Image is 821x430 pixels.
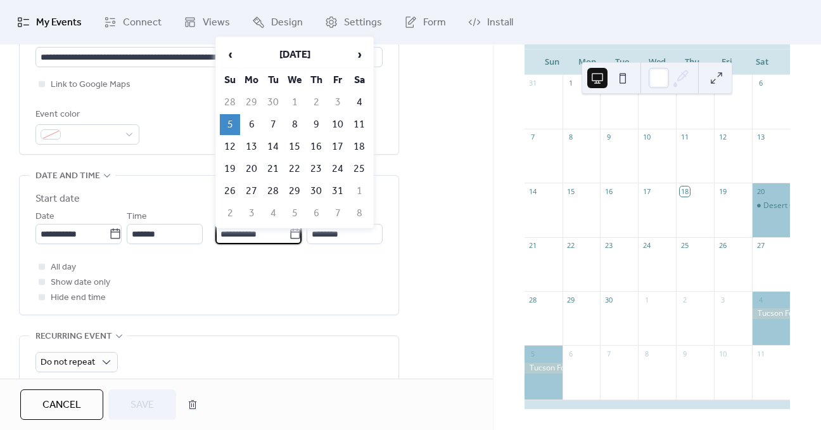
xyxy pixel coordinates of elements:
td: 15 [284,136,305,157]
div: 30 [604,295,613,304]
td: 21 [263,159,283,179]
div: 14 [528,186,538,196]
a: Form [395,5,455,39]
th: Th [306,70,326,91]
div: 9 [604,133,613,142]
td: 30 [306,181,326,202]
td: 17 [328,136,348,157]
span: Do not repeat [41,354,95,371]
span: Date and time [35,169,100,184]
td: 5 [220,114,240,135]
div: 25 [680,241,689,251]
a: Design [243,5,312,39]
span: Date [35,209,54,225]
td: 26 [220,181,240,202]
div: Tucson Foodie Asian Night Market [525,363,563,374]
div: 28 [528,295,538,304]
div: 21 [528,241,538,251]
div: 27 [756,241,765,251]
div: Thu [675,49,710,75]
div: 10 [642,133,651,142]
td: 3 [328,92,348,113]
th: Tu [263,70,283,91]
td: 2 [220,203,240,224]
td: 20 [241,159,262,179]
span: Cancel [42,398,81,413]
div: 16 [604,186,613,196]
span: All day [51,260,76,275]
a: My Events [8,5,91,39]
div: Start date [35,192,80,207]
td: 29 [284,181,305,202]
div: 1 [642,295,651,304]
div: 8 [642,349,651,358]
div: 9 [680,349,689,358]
td: 13 [241,136,262,157]
div: 7 [528,133,538,142]
div: 31 [528,79,538,88]
td: 27 [241,181,262,202]
td: 4 [349,92,369,113]
div: 8 [566,133,576,142]
div: 15 [566,186,576,196]
div: 3 [718,295,727,304]
div: 6 [756,79,765,88]
td: 10 [328,114,348,135]
td: 31 [328,181,348,202]
div: Tucson Foodie Asian Night Market [752,308,790,319]
th: Su [220,70,240,91]
td: 7 [328,203,348,224]
td: 3 [241,203,262,224]
th: [DATE] [241,41,348,68]
td: 11 [349,114,369,135]
td: 25 [349,159,369,179]
td: 4 [263,203,283,224]
td: 22 [284,159,305,179]
td: 28 [263,181,283,202]
td: 14 [263,136,283,157]
div: 17 [642,186,651,196]
td: 5 [284,203,305,224]
div: 6 [566,349,576,358]
div: 11 [680,133,689,142]
td: 6 [306,203,326,224]
th: We [284,70,305,91]
span: Link to Google Maps [51,77,130,93]
span: Views [203,15,230,30]
div: 5 [528,349,538,358]
div: 20 [756,186,765,196]
button: Cancel [20,389,103,420]
span: Time [127,209,147,225]
div: 29 [566,295,576,304]
a: Views [174,5,239,39]
td: 1 [284,92,305,113]
td: 30 [263,92,283,113]
div: 24 [642,241,651,251]
span: ‹ [220,42,239,67]
td: 18 [349,136,369,157]
td: 8 [349,203,369,224]
div: 4 [756,295,765,304]
div: 18 [680,186,689,196]
div: Mon [570,49,604,75]
span: Settings [344,15,382,30]
div: 12 [718,133,727,142]
div: Sun [535,49,570,75]
div: Wed [640,49,675,75]
td: 19 [220,159,240,179]
div: 26 [718,241,727,251]
div: Location [35,30,380,45]
div: Sat [745,49,780,75]
div: Desert Con [752,200,790,211]
span: Show date only [51,275,110,290]
a: Connect [94,5,171,39]
th: Sa [349,70,369,91]
span: Form [423,15,446,30]
td: 24 [328,159,348,179]
td: 23 [306,159,326,179]
span: › [350,42,369,67]
div: Event color [35,107,137,122]
div: 2 [680,295,689,304]
td: 16 [306,136,326,157]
